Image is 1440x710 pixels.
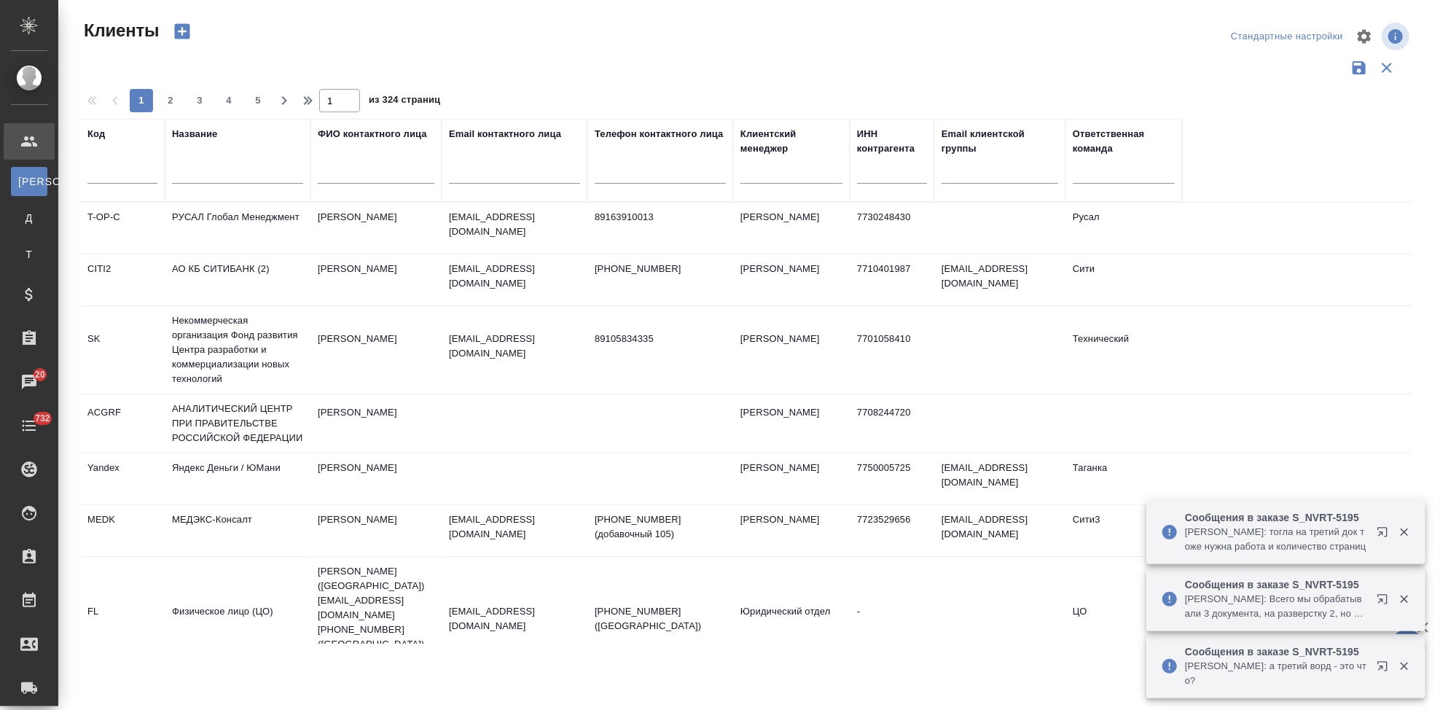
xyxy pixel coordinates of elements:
[11,203,47,233] a: Д
[449,332,580,361] p: [EMAIL_ADDRESS][DOMAIN_NAME]
[733,505,850,556] td: [PERSON_NAME]
[595,604,726,633] p: [PHONE_NUMBER] ([GEOGRAPHIC_DATA])
[1368,585,1403,620] button: Открыть в новой вкладке
[87,127,105,141] div: Код
[26,411,59,426] span: 732
[449,512,580,542] p: [EMAIL_ADDRESS][DOMAIN_NAME]
[318,127,427,141] div: ФИО контактного лица
[1373,54,1401,82] button: Сбросить фильтры
[733,203,850,254] td: [PERSON_NAME]
[310,203,442,254] td: [PERSON_NAME]
[165,394,310,453] td: АНАЛИТИЧЕСКИЙ ЦЕНТР ПРИ ПРАВИТЕЛЬСТВЕ РОССИЙСКОЙ ФЕДЕРАЦИИ
[1185,644,1367,659] p: Сообщения в заказе S_NVRT-5195
[850,254,934,305] td: 7710401987
[1065,505,1182,556] td: Сити3
[165,453,310,504] td: Яндекс Деньги / ЮМани
[165,505,310,556] td: МЕДЭКС-Консалт
[1065,324,1182,375] td: Технический
[1368,518,1403,553] button: Открыть в новой вкладке
[595,262,726,276] p: [PHONE_NUMBER]
[857,127,927,156] div: ИНН контрагента
[1065,597,1182,648] td: ЦО
[310,557,442,688] td: [PERSON_NAME] ([GEOGRAPHIC_DATA]) [EMAIL_ADDRESS][DOMAIN_NAME] [PHONE_NUMBER] ([GEOGRAPHIC_DATA])...
[934,254,1065,305] td: [EMAIL_ADDRESS][DOMAIN_NAME]
[1389,593,1419,606] button: Закрыть
[188,93,211,108] span: 3
[80,398,165,449] td: ACGRF
[850,324,934,375] td: 7701058410
[1368,652,1403,687] button: Открыть в новой вкладке
[188,89,211,112] button: 3
[18,174,40,189] span: [PERSON_NAME]
[850,597,934,648] td: -
[165,254,310,305] td: АО КБ СИТИБАНК (2)
[733,453,850,504] td: [PERSON_NAME]
[310,398,442,449] td: [PERSON_NAME]
[4,407,55,444] a: 732
[1227,26,1347,48] div: split button
[1382,23,1412,50] span: Посмотреть информацию
[733,254,850,305] td: [PERSON_NAME]
[850,505,934,556] td: 7723529656
[1389,660,1419,673] button: Закрыть
[1185,525,1367,554] p: [PERSON_NAME]: тогла на третий док тоже нужна работа и количество страниц
[449,210,580,239] p: [EMAIL_ADDRESS][DOMAIN_NAME]
[733,324,850,375] td: [PERSON_NAME]
[217,89,240,112] button: 4
[1185,592,1367,621] p: [PERSON_NAME]: Всего мы обрабатывали 3 документа, на разверстку 2, но подверстать (вернее причеса...
[246,93,270,108] span: 5
[11,240,47,269] a: Т
[850,203,934,254] td: 7730248430
[165,203,310,254] td: РУСАЛ Глобал Менеджмент
[1065,203,1182,254] td: Русал
[80,453,165,504] td: Yandex
[159,89,182,112] button: 2
[172,127,217,141] div: Название
[310,324,442,375] td: [PERSON_NAME]
[165,19,200,44] button: Создать
[595,332,726,346] p: 89105834335
[934,505,1065,556] td: [EMAIL_ADDRESS][DOMAIN_NAME]
[217,93,240,108] span: 4
[165,306,310,394] td: Некоммерческая организация Фонд развития Центра разработки и коммерциализации новых технологий
[80,597,165,648] td: FL
[733,398,850,449] td: [PERSON_NAME]
[1065,254,1182,305] td: Сити
[850,453,934,504] td: 7750005725
[369,91,440,112] span: из 324 страниц
[18,211,40,225] span: Д
[934,453,1065,504] td: [EMAIL_ADDRESS][DOMAIN_NAME]
[165,597,310,648] td: Физическое лицо (ЦО)
[942,127,1058,156] div: Email клиентской группы
[310,505,442,556] td: [PERSON_NAME]
[1345,54,1373,82] button: Сохранить фильтры
[80,19,159,42] span: Клиенты
[1185,659,1367,688] p: [PERSON_NAME]: а третий ворд - это что?
[449,262,580,291] p: [EMAIL_ADDRESS][DOMAIN_NAME]
[80,254,165,305] td: CITI2
[18,247,40,262] span: Т
[4,364,55,400] a: 20
[449,127,561,141] div: Email контактного лица
[159,93,182,108] span: 2
[1347,19,1382,54] span: Настроить таблицу
[595,127,724,141] div: Телефон контактного лица
[740,127,842,156] div: Клиентский менеджер
[1185,577,1367,592] p: Сообщения в заказе S_NVRT-5195
[310,453,442,504] td: [PERSON_NAME]
[1073,127,1175,156] div: Ответственная команда
[80,505,165,556] td: MEDK
[246,89,270,112] button: 5
[1389,526,1419,539] button: Закрыть
[449,604,580,633] p: [EMAIL_ADDRESS][DOMAIN_NAME]
[1185,510,1367,525] p: Сообщения в заказе S_NVRT-5195
[80,203,165,254] td: T-OP-C
[310,254,442,305] td: [PERSON_NAME]
[595,210,726,225] p: 89163910013
[26,367,54,382] span: 20
[595,512,726,542] p: [PHONE_NUMBER] (добавочный 105)
[850,398,934,449] td: 7708244720
[80,324,165,375] td: SK
[11,167,47,196] a: [PERSON_NAME]
[1065,453,1182,504] td: Таганка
